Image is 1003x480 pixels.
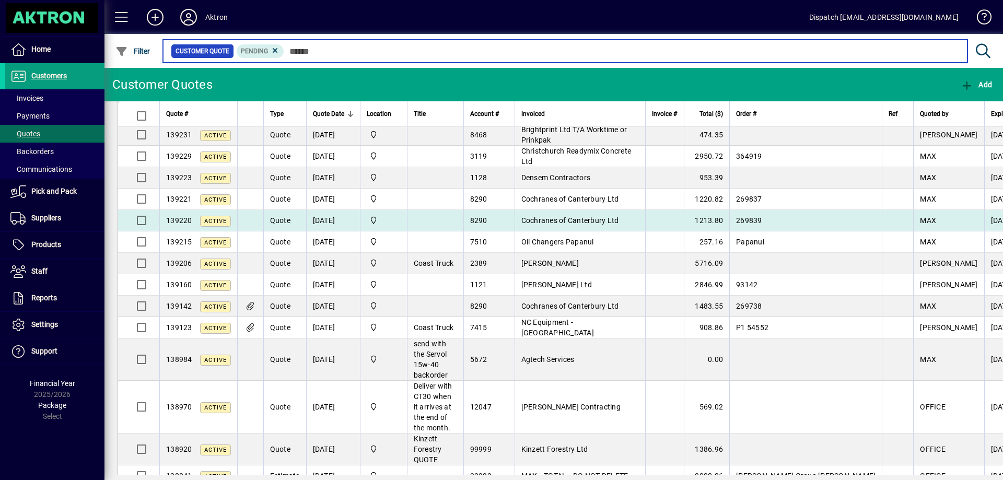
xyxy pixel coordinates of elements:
span: Type [270,108,284,120]
span: 138970 [166,403,192,411]
div: Dispatch [EMAIL_ADDRESS][DOMAIN_NAME] [809,9,959,26]
span: Active [204,175,227,182]
span: 139215 [166,238,192,246]
a: Staff [5,259,104,285]
span: [PERSON_NAME] [920,131,977,139]
span: 138984 [166,355,192,364]
span: Quote [270,238,290,246]
span: Customers [31,72,67,80]
td: 2950.72 [684,146,729,167]
span: Suppliers [31,214,61,222]
td: [DATE] [306,146,360,167]
span: Settings [31,320,58,329]
span: Quote # [166,108,188,120]
span: Quote [270,259,290,267]
td: 1386.96 [684,434,729,465]
span: 269837 [736,195,762,203]
span: 5672 [470,355,487,364]
span: Financial Year [30,379,75,388]
span: Quote [270,280,290,289]
span: 8290 [470,216,487,225]
td: 5716.09 [684,253,729,274]
div: Invoiced [521,108,639,120]
span: Quote [270,355,290,364]
span: Package [38,401,66,409]
span: Densem Contractors [521,173,591,182]
span: 3119 [470,152,487,160]
td: [DATE] [306,189,360,210]
span: Quote [270,302,290,310]
span: Active [204,473,227,480]
span: Backorders [10,147,54,156]
span: OFFICE [920,403,946,411]
td: [DATE] [306,231,360,253]
span: Active [204,447,227,453]
span: MAX [920,355,936,364]
span: Central [367,300,401,312]
td: [DATE] [306,253,360,274]
span: 93142 [736,280,757,289]
span: Deliver with CT30 when it arrives at the end of the month. [414,382,452,432]
span: Account # [470,108,499,120]
span: Location [367,108,391,120]
span: Active [204,404,227,411]
span: 139229 [166,152,192,160]
span: Products [31,240,61,249]
span: Quote [270,152,290,160]
span: 139220 [166,216,192,225]
span: Quote [270,323,290,332]
span: Active [204,239,227,246]
span: Agtech Services [521,355,575,364]
span: Quotes [10,130,40,138]
span: 7510 [470,238,487,246]
td: 1213.80 [684,210,729,231]
span: 8290 [470,302,487,310]
a: Quotes [5,125,104,143]
span: OFFICE [920,445,946,453]
span: Coast Truck [414,259,454,267]
a: Reports [5,285,104,311]
div: Ref [889,108,907,120]
td: 908.86 [684,317,729,338]
td: [DATE] [306,381,360,434]
span: 139221 [166,195,192,203]
span: 139123 [166,323,192,332]
span: 139231 [166,131,192,139]
span: 12047 [470,403,492,411]
span: Quoted by [920,108,949,120]
span: [PERSON_NAME] Contracting [521,403,621,411]
span: 99999 [470,445,492,453]
div: Account # [470,108,508,120]
span: MAX [920,216,936,225]
span: Active [204,132,227,139]
span: Reports [31,294,57,302]
span: Cochranes of Canterbury Ltd [521,195,619,203]
span: Central [367,279,401,290]
span: Title [414,108,426,120]
td: [DATE] [306,167,360,189]
span: Kinzett Forestry Ltd [521,445,588,453]
span: 139223 [166,173,192,182]
span: Active [204,282,227,289]
a: Backorders [5,143,104,160]
span: MAX [920,152,936,160]
span: Active [204,218,227,225]
span: Pick and Pack [31,187,77,195]
span: Central [367,322,401,333]
span: [PERSON_NAME] Ltd [521,280,592,289]
span: 138920 [166,445,192,453]
span: Staff [31,267,48,275]
a: Communications [5,160,104,178]
span: 8290 [470,195,487,203]
span: 139206 [166,259,192,267]
mat-chip: Pending Status: Pending [237,44,284,58]
span: Quote [270,403,290,411]
span: Kinzett Forestry QUOTE [414,435,442,464]
button: Filter [113,42,153,61]
a: Invoices [5,89,104,107]
div: Quoted by [920,108,977,120]
div: Title [414,108,457,120]
span: Christchurch Readymix Concrete Ltd [521,147,632,166]
span: OFFICE [920,472,946,480]
span: Central [367,193,401,205]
